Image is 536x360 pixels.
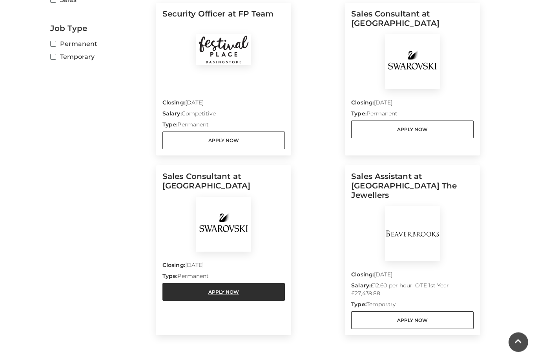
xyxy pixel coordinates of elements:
strong: Closing: [162,99,185,106]
strong: Closing: [351,271,374,278]
a: Apply Now [351,312,474,329]
p: Permanent [162,272,285,283]
p: [DATE] [351,271,474,282]
p: [DATE] [351,99,474,110]
a: Apply Now [162,132,285,150]
strong: Salary: [162,110,182,117]
strong: Closing: [162,262,185,269]
strong: Type: [162,273,177,280]
p: Permanent [162,121,285,132]
strong: Closing: [351,99,374,106]
h5: Security Officer at FP Team [162,9,285,35]
strong: Salary: [351,282,370,289]
h5: Sales Assistant at [GEOGRAPHIC_DATA] The Jewellers [351,172,474,206]
strong: Type: [162,121,177,128]
p: £12.60 per hour; OTE 1st Year £27,439.88 [351,282,474,301]
a: Apply Now [162,283,285,301]
p: Competitive [162,110,285,121]
strong: Type: [351,110,366,117]
label: Permanent [50,39,150,49]
h5: Sales Consultant at [GEOGRAPHIC_DATA] [162,172,285,197]
a: Apply Now [351,121,474,139]
img: Swarovski [385,35,440,90]
label: Temporary [50,52,150,62]
img: Festival Place [196,35,251,65]
p: Temporary [351,301,474,312]
img: BeaverBrooks The Jewellers [385,206,440,261]
img: Swarovski [196,197,251,252]
h2: Job Type [50,24,150,33]
strong: Type: [351,301,366,308]
p: [DATE] [162,261,285,272]
p: [DATE] [162,99,285,110]
h5: Sales Consultant at [GEOGRAPHIC_DATA] [351,9,474,35]
p: Permanent [351,110,474,121]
